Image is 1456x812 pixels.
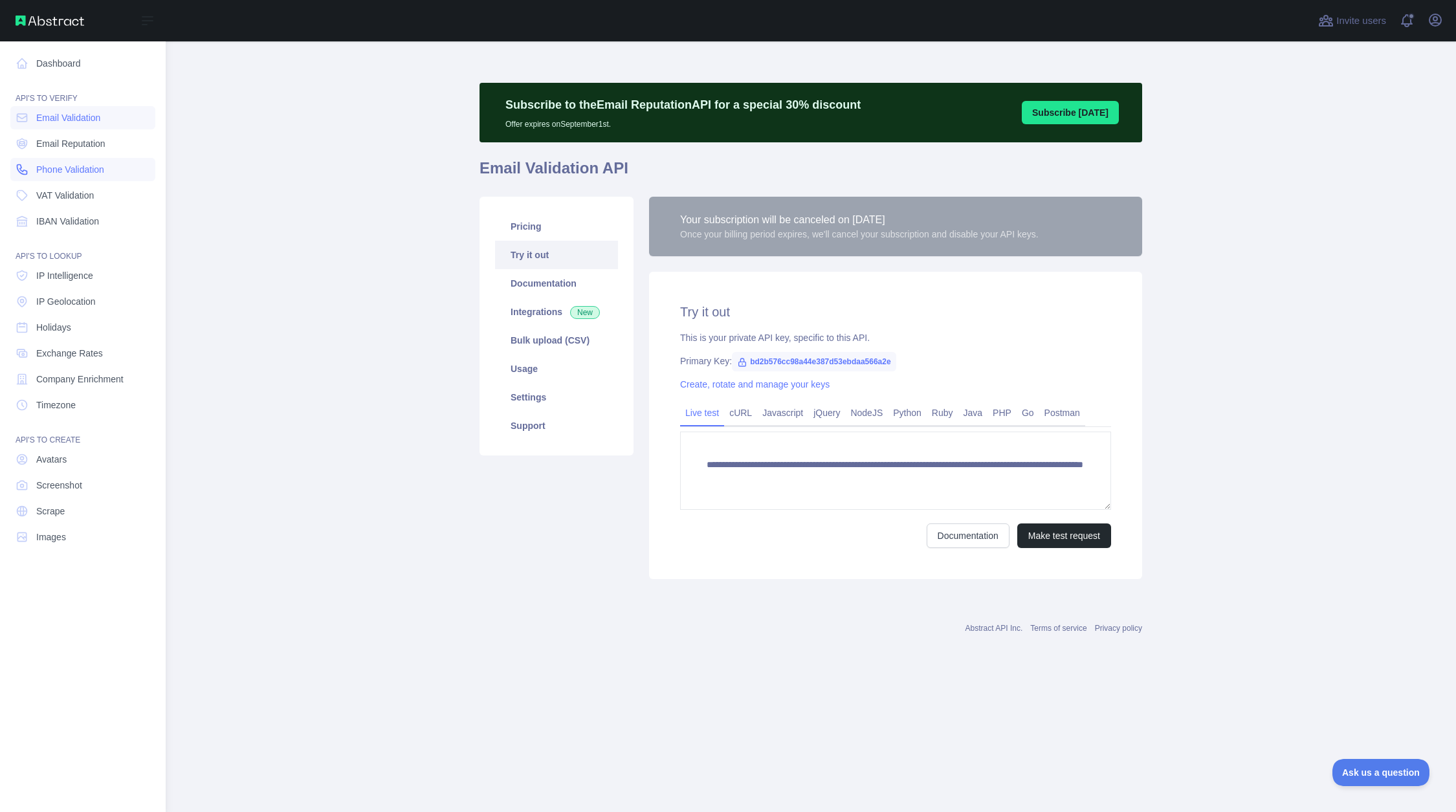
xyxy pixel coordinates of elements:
[16,16,84,26] img: Abstract API
[1017,402,1039,423] a: Go
[495,241,618,269] a: Try it out
[10,499,155,523] a: Scrape
[10,184,155,207] a: VAT Validation
[36,321,71,334] span: Holidays
[10,210,155,233] a: IBAN Validation
[680,303,1111,321] h2: Try it out
[10,52,155,75] a: Dashboard
[36,531,66,543] span: Images
[1017,523,1111,548] button: Make test request
[1332,759,1430,786] iframe: Toggle Customer Support
[495,326,618,355] a: Bulk upload (CSV)
[36,269,93,282] span: IP Intelligence
[1039,402,1085,423] a: Postman
[10,474,155,497] a: Screenshot
[680,212,1039,228] div: Your subscription will be canceled on [DATE]
[927,402,958,423] a: Ruby
[36,399,76,411] span: Timezone
[10,236,155,261] div: API'S TO LOOKUP
[1316,10,1389,31] button: Invite users
[680,331,1111,344] div: This is your private API key, specific to this API.
[36,295,96,308] span: IP Geolocation
[10,393,155,417] a: Timezone
[495,298,618,326] a: Integrations New
[10,264,155,287] a: IP Intelligence
[845,402,888,423] a: NodeJS
[757,402,808,423] a: Javascript
[36,189,94,202] span: VAT Validation
[1022,101,1119,124] button: Subscribe [DATE]
[495,212,618,241] a: Pricing
[10,158,155,181] a: Phone Validation
[680,379,830,390] a: Create, rotate and manage your keys
[36,137,105,150] span: Email Reputation
[36,347,103,360] span: Exchange Rates
[1336,14,1386,28] span: Invite users
[10,316,155,339] a: Holidays
[10,525,155,549] a: Images
[10,290,155,313] a: IP Geolocation
[36,163,104,176] span: Phone Validation
[10,106,155,129] a: Email Validation
[724,402,757,423] a: cURL
[36,215,99,228] span: IBAN Validation
[10,419,155,445] div: API'S TO CREATE
[958,402,988,423] a: Java
[987,402,1017,423] a: PHP
[10,342,155,365] a: Exchange Rates
[480,158,1142,189] h1: Email Validation API
[680,228,1039,241] div: Once your billing period expires, we'll cancel your subscription and disable your API keys.
[495,269,618,298] a: Documentation
[1095,624,1142,633] a: Privacy policy
[10,448,155,471] a: Avatars
[808,402,845,423] a: jQuery
[570,306,600,319] span: New
[36,479,82,492] span: Screenshot
[36,453,67,466] span: Avatars
[732,352,896,371] span: bd2b576cc98a44e387d53ebdaa566a2e
[10,78,155,104] div: API'S TO VERIFY
[10,368,155,391] a: Company Enrichment
[888,402,927,423] a: Python
[495,383,618,411] a: Settings
[680,355,1111,368] div: Primary Key:
[927,523,1009,548] a: Documentation
[1030,624,1086,633] a: Terms of service
[36,505,65,518] span: Scrape
[36,373,124,386] span: Company Enrichment
[10,132,155,155] a: Email Reputation
[36,111,100,124] span: Email Validation
[965,624,1023,633] a: Abstract API Inc.
[505,96,861,114] p: Subscribe to the Email Reputation API for a special 30 % discount
[495,411,618,440] a: Support
[495,355,618,383] a: Usage
[680,402,724,423] a: Live test
[505,114,861,129] p: Offer expires on September 1st.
